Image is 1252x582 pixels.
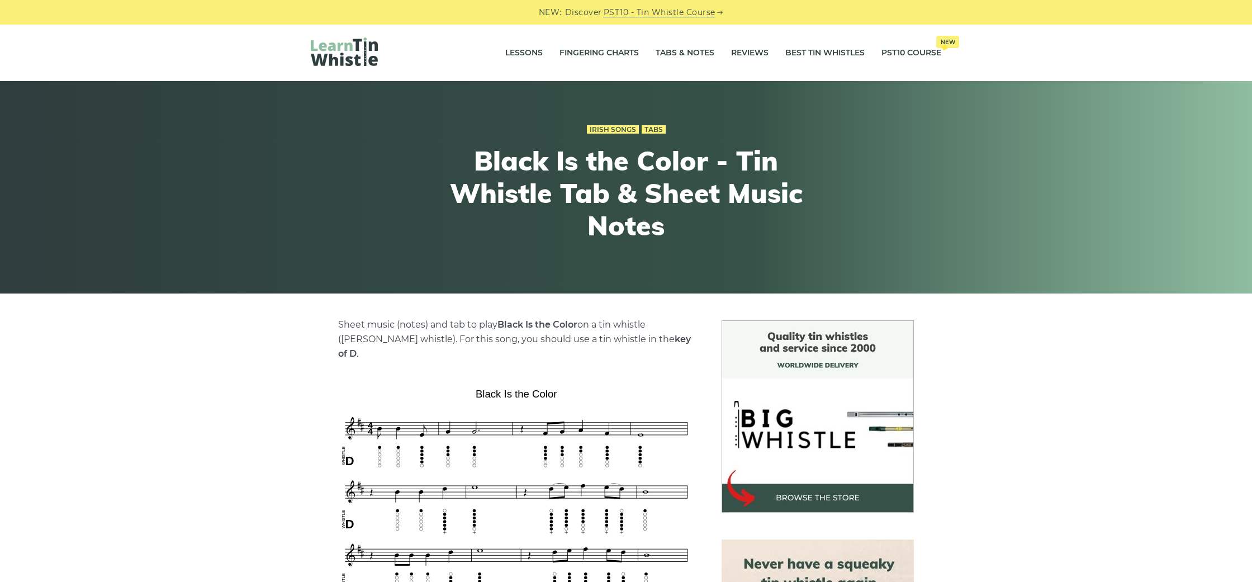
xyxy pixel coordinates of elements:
img: LearnTinWhistle.com [311,37,378,66]
a: Best Tin Whistles [785,39,865,67]
a: Tabs [642,125,666,134]
a: Reviews [731,39,769,67]
h1: Black Is the Color - Tin Whistle Tab & Sheet Music Notes [420,145,832,242]
a: Tabs & Notes [656,39,714,67]
strong: Black Is the Color [497,319,577,330]
a: PST10 CourseNew [881,39,941,67]
p: Sheet music (notes) and tab to play on a tin whistle ([PERSON_NAME] whistle). For this song, you ... [338,318,695,361]
img: BigWhistle Tin Whistle Store [722,320,914,513]
a: Irish Songs [587,125,639,134]
a: Fingering Charts [559,39,639,67]
a: Lessons [505,39,543,67]
span: New [936,36,959,48]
